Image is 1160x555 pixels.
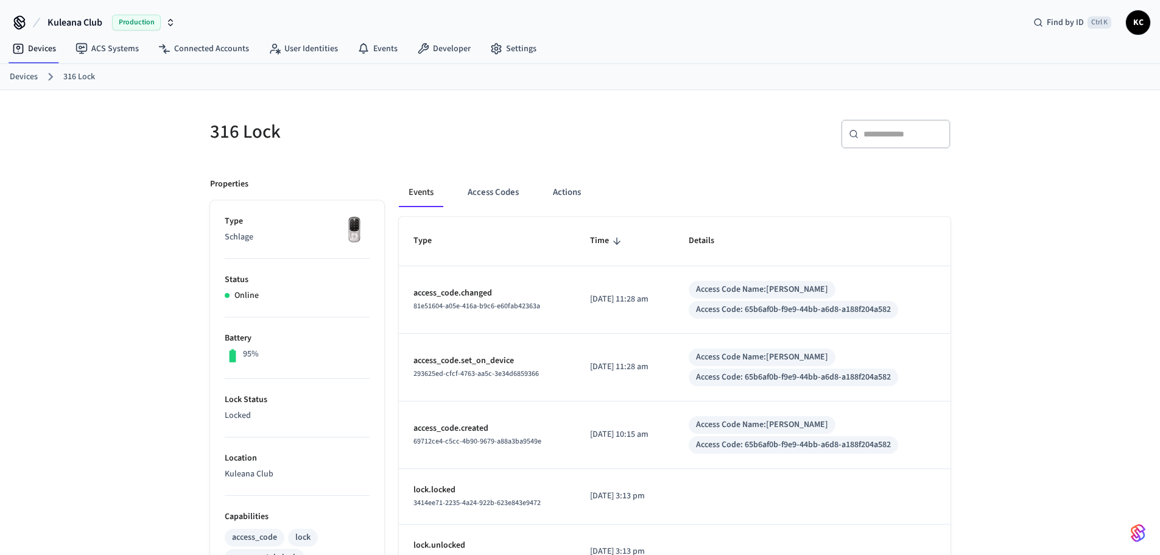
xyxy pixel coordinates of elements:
p: 95% [243,348,259,361]
span: Production [112,15,161,30]
p: [DATE] 11:28 am [590,361,659,373]
p: lock.locked [413,484,561,497]
span: 81e51604-a05e-416a-b9c6-e60fab42363a [413,301,540,311]
p: Lock Status [225,394,370,406]
button: Access Codes [458,178,529,207]
p: Capabilities [225,511,370,523]
a: Settings [480,38,546,60]
p: Locked [225,409,370,422]
span: 293625ed-cfcf-4763-aa5c-3e34d6859366 [413,369,539,379]
h5: 316 Lock [210,119,573,144]
a: 316 Lock [63,71,95,83]
p: Location [225,452,370,465]
span: KC [1127,12,1149,34]
div: Access Code Name: [PERSON_NAME] [696,419,828,431]
button: Actions [543,178,591,207]
span: 3414ee71-2235-4a24-922b-623e843e9472 [413,498,541,508]
p: [DATE] 11:28 am [590,293,659,306]
span: Find by ID [1047,16,1084,29]
a: Developer [407,38,480,60]
span: Kuleana Club [47,15,102,30]
a: Events [348,38,407,60]
img: Yale Assure Touchscreen Wifi Smart Lock, Satin Nickel, Front [339,215,370,246]
p: access_code.changed [413,287,561,300]
p: access_code.set_on_device [413,355,561,367]
div: access_code [232,531,277,544]
p: access_code.created [413,422,561,435]
p: [DATE] 10:15 am [590,428,659,441]
p: lock.unlocked [413,539,561,552]
div: Access Code Name: [PERSON_NAME] [696,351,828,364]
a: Connected Accounts [149,38,259,60]
img: SeamLogoGradient.69752ec5.svg [1131,523,1145,543]
div: Access Code: 65b6af0b-f9e9-44bb-a6d8-a188f204a582 [696,371,891,384]
p: Kuleana Club [225,468,370,481]
p: Type [225,215,370,228]
div: Find by IDCtrl K [1024,12,1121,34]
p: Properties [210,178,248,191]
span: Details [689,232,730,250]
button: KC [1126,10,1150,35]
div: Access Code: 65b6af0b-f9e9-44bb-a6d8-a188f204a582 [696,439,891,451]
button: Events [399,178,443,207]
a: User Identities [259,38,348,60]
p: Status [225,274,370,286]
span: Type [413,232,448,250]
p: Online [234,289,259,302]
div: Access Code Name: [PERSON_NAME] [696,283,828,296]
p: Schlage [225,231,370,244]
a: ACS Systems [66,38,149,60]
span: Ctrl K [1088,16,1111,29]
a: Devices [2,38,66,60]
div: Access Code: 65b6af0b-f9e9-44bb-a6d8-a188f204a582 [696,303,891,316]
p: Battery [225,332,370,345]
span: 69712ce4-c5cc-4b90-9679-a88a3ba9549e [413,436,541,447]
div: lock [295,531,311,544]
p: [DATE] 3:13 pm [590,490,659,503]
a: Devices [10,71,38,83]
span: Time [590,232,625,250]
div: ant example [399,178,951,207]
